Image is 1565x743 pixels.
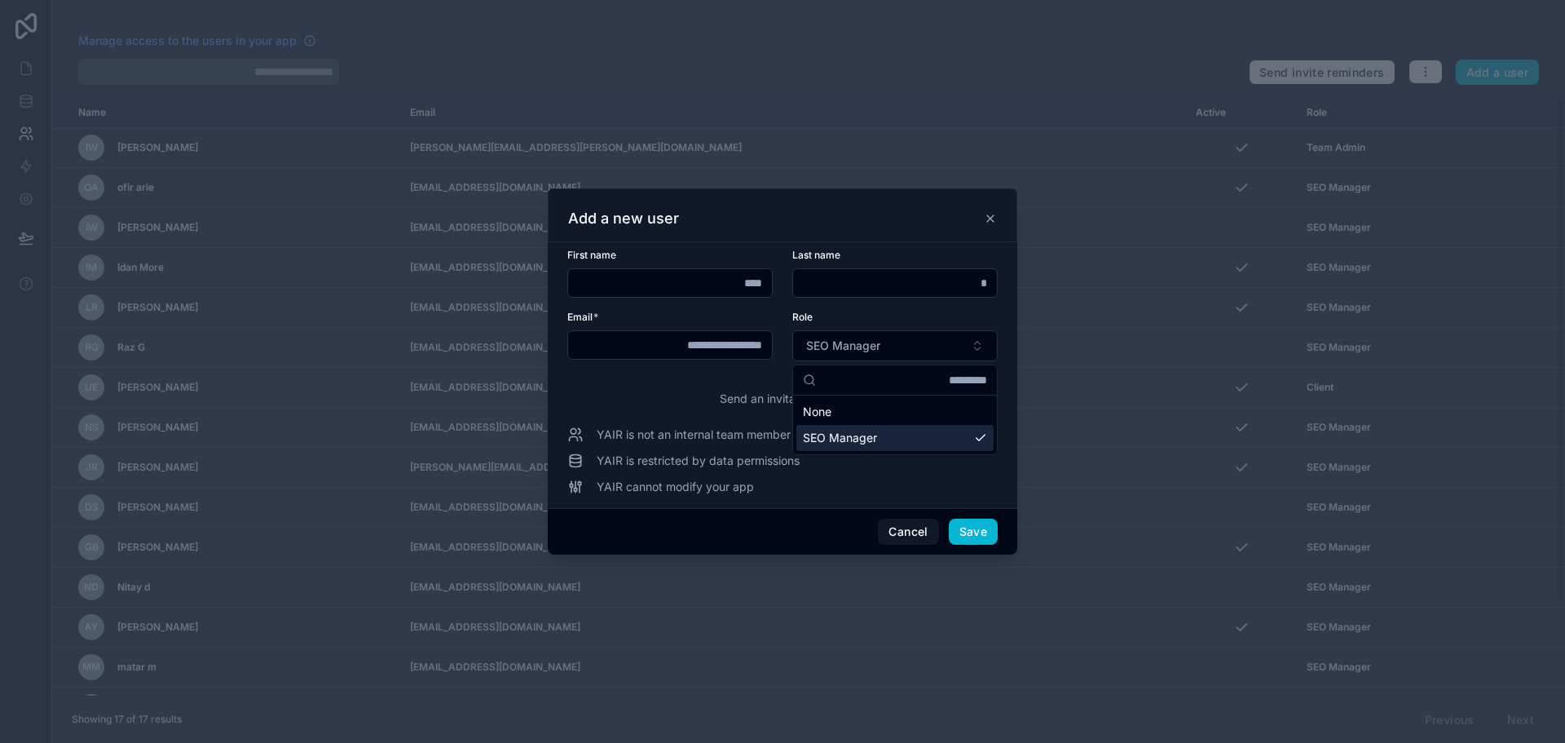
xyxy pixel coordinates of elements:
[597,427,791,443] span: YAIR is not an internal team member
[567,249,616,261] span: First name
[597,479,754,495] span: YAIR cannot modify your app
[796,399,994,425] div: None
[792,249,840,261] span: Last name
[597,453,800,469] span: YAIR is restricted by data permissions
[793,396,997,454] div: Suggestions
[792,330,998,361] button: Select Button
[949,519,998,545] button: Save
[878,519,938,545] button: Cancel
[568,209,679,228] h3: Add a new user
[567,311,593,323] span: Email
[792,311,813,323] span: Role
[803,430,877,446] span: SEO Manager
[806,338,880,354] span: SEO Manager
[720,391,981,407] span: Send an invitation email with instructions to log in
